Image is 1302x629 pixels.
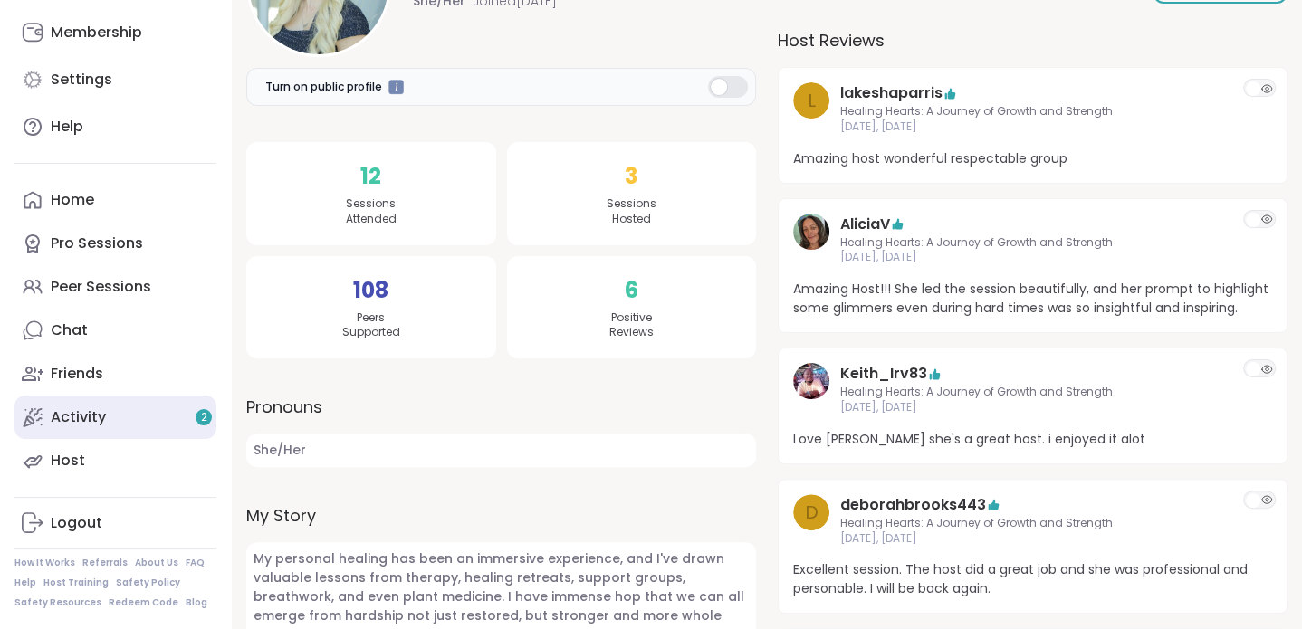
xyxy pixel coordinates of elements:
[14,439,216,482] a: Host
[346,196,397,227] span: Sessions Attended
[342,310,400,341] span: Peers Supported
[14,577,36,589] a: Help
[186,557,205,569] a: FAQ
[82,557,128,569] a: Referrals
[51,190,94,210] div: Home
[246,503,756,528] label: My Story
[793,214,829,266] a: AliciaV
[793,363,829,415] a: Keith_Irv83
[840,516,1225,531] span: Healing Hearts: A Journey of Growth and Strength
[840,494,986,516] a: deborahbrooks443
[353,274,388,307] span: 108
[14,501,216,545] a: Logout
[840,235,1225,251] span: Healing Hearts: A Journey of Growth and Strength
[14,265,216,309] a: Peer Sessions
[793,82,829,135] a: l
[840,531,1225,547] span: [DATE], [DATE]
[14,396,216,439] a: Activity2
[51,70,112,90] div: Settings
[14,596,101,609] a: Safety Resources
[793,214,829,250] img: AliciaV
[609,310,654,341] span: Positive Reviews
[14,58,216,101] a: Settings
[840,385,1225,400] span: Healing Hearts: A Journey of Growth and Strength
[51,320,88,340] div: Chat
[246,395,756,419] label: Pronouns
[625,160,637,193] span: 3
[51,407,106,427] div: Activity
[805,499,819,526] span: d
[51,117,83,137] div: Help
[43,577,109,589] a: Host Training
[793,494,829,547] a: d
[793,149,1272,168] span: Amazing host wonderful respectable group
[51,277,151,297] div: Peer Sessions
[14,557,75,569] a: How It Works
[388,80,404,95] iframe: Spotlight
[793,363,829,399] img: Keith_Irv83
[246,434,756,467] span: She/Her
[14,178,216,222] a: Home
[14,352,216,396] a: Friends
[793,280,1272,318] span: Amazing Host!!! She led the session beautifully, and her prompt to highlight some glimmers even d...
[51,233,143,253] div: Pro Sessions
[51,513,102,533] div: Logout
[840,104,1225,119] span: Healing Hearts: A Journey of Growth and Strength
[840,363,927,385] a: Keith_Irv83
[14,11,216,54] a: Membership
[51,23,142,43] div: Membership
[607,196,656,227] span: Sessions Hosted
[116,577,180,589] a: Safety Policy
[625,274,638,307] span: 6
[109,596,178,609] a: Redeem Code
[14,105,216,148] a: Help
[840,119,1225,135] span: [DATE], [DATE]
[793,560,1272,598] span: Excellent session. The host did a great job and she was professional and personable. I will be ba...
[840,400,1225,415] span: [DATE], [DATE]
[186,596,207,609] a: Blog
[135,557,178,569] a: About Us
[51,364,103,384] div: Friends
[808,87,816,114] span: l
[51,451,85,471] div: Host
[14,309,216,352] a: Chat
[201,410,207,425] span: 2
[840,250,1225,265] span: [DATE], [DATE]
[14,222,216,265] a: Pro Sessions
[360,160,381,193] span: 12
[265,79,382,95] span: Turn on public profile
[840,82,943,104] a: lakeshaparris
[840,214,890,235] a: AliciaV
[793,430,1272,449] span: Love [PERSON_NAME] she's a great host. i enjoyed it alot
